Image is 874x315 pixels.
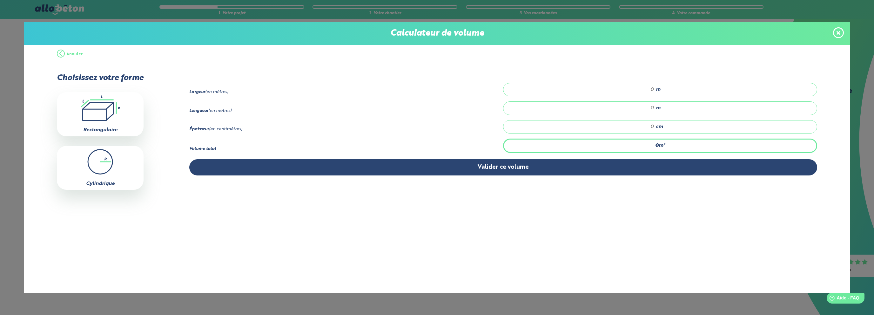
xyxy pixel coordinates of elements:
input: 0 [510,124,654,130]
span: m [656,105,661,111]
button: Annuler [57,45,83,64]
iframe: Help widget launcher [817,290,867,308]
div: m³ [503,139,817,153]
div: (en centimètres) [189,127,503,132]
strong: 0 [655,143,659,148]
input: 0 [510,86,654,93]
input: 0 [510,105,654,111]
div: (en mètres) [189,108,503,113]
label: Rectangulaire [83,127,118,133]
p: Choisissez votre forme [57,73,144,83]
span: m [656,87,661,92]
strong: Longueur [189,109,208,113]
label: Cylindrique [86,181,115,186]
strong: Épaisseur [189,127,209,131]
strong: Volume total [189,147,216,151]
p: Calculateur de volume [30,29,844,38]
strong: Largeur [189,90,205,94]
button: Valider ce volume [189,159,817,175]
div: (en mètres) [189,90,503,95]
span: cm [656,124,663,130]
